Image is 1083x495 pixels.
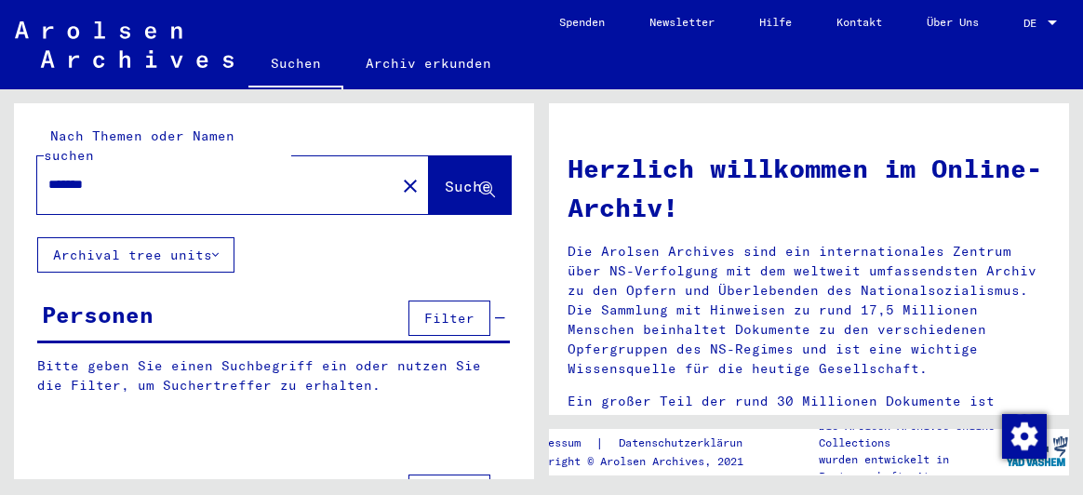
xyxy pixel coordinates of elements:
[522,453,771,470] p: Copyright © Arolsen Archives, 2021
[248,41,343,89] a: Suchen
[15,21,234,68] img: Arolsen_neg.svg
[37,356,510,395] p: Bitte geben Sie einen Suchbegriff ein oder nutzen Sie die Filter, um Suchertreffer zu erhalten.
[44,127,234,164] mat-label: Nach Themen oder Namen suchen
[343,41,514,86] a: Archiv erkunden
[399,175,421,197] mat-icon: close
[42,298,154,331] div: Personen
[819,451,1004,485] p: wurden entwickelt in Partnerschaft mit
[424,310,475,327] span: Filter
[568,392,1050,470] p: Ein großer Teil der rund 30 Millionen Dokumente ist inzwischen im Online-Archiv der Arolsen Archi...
[522,434,595,453] a: Impressum
[37,237,234,273] button: Archival tree units
[568,242,1050,379] p: Die Arolsen Archives sind ein internationales Zentrum über NS-Verfolgung mit dem weltweit umfasse...
[522,434,771,453] div: |
[392,167,429,204] button: Clear
[568,149,1050,227] h1: Herzlich willkommen im Online-Archiv!
[1023,17,1044,30] span: DE
[429,156,511,214] button: Suche
[819,418,1004,451] p: Die Arolsen Archives Online-Collections
[1002,414,1047,459] img: Zustimmung ändern
[445,177,491,195] span: Suche
[408,301,490,336] button: Filter
[604,434,771,453] a: Datenschutzerklärung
